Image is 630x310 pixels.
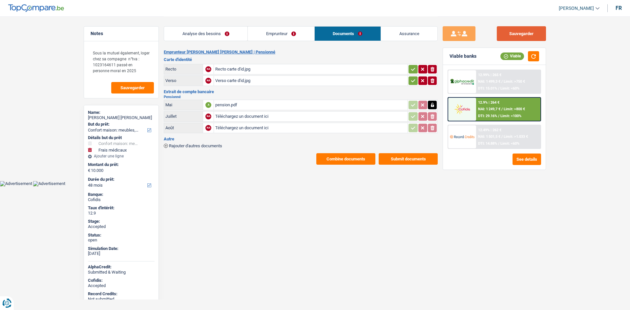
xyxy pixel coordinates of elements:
div: NA [205,114,211,119]
img: Advertisement [33,181,65,186]
div: Recto [165,67,201,72]
div: AlphaCredit: [88,264,155,270]
span: / [498,114,499,118]
div: Accepted [88,224,155,229]
div: Banque: [88,192,155,197]
span: / [498,141,499,146]
span: NAI: 1 249,7 € [478,107,500,111]
div: NA [205,125,211,131]
h3: Extrait de compte bancaire [164,90,438,94]
div: Not submitted [88,297,155,302]
div: Ajouter une ligne [88,154,155,158]
div: A [205,102,211,108]
a: Documents [315,27,381,41]
span: / [501,79,503,84]
div: Submitted & Waiting [88,270,155,275]
h3: Carte d'identité [164,57,438,62]
div: Accepted [88,283,155,288]
img: Record Credits [450,131,474,143]
div: 12.99% | 265 € [478,73,501,77]
div: fr [616,5,622,11]
span: Limit: <60% [500,86,519,91]
span: DTI: 14.88% [478,141,497,146]
span: DTI: 15.01% [478,86,497,91]
span: NAI: 1 501,5 € [478,134,500,139]
h5: Notes [91,31,152,36]
div: [DATE] [88,251,155,256]
button: Sauvegarder [497,26,546,41]
div: Verso [165,78,201,83]
span: Limit: >1.033 € [504,134,528,139]
div: open [88,238,155,243]
div: Taux d'intérêt: [88,205,155,211]
h2: Emprunteur [PERSON_NAME] [PERSON_NAME] | Pensionné [164,50,438,55]
img: TopCompare Logo [8,4,64,12]
span: Limit: >800 € [504,107,525,111]
div: Mai [165,102,201,107]
h2: Pensionné [164,95,438,99]
span: / [498,86,499,91]
div: Verso carte d'id.jpg [215,76,406,86]
button: See details [513,154,541,165]
div: NA [205,78,211,84]
span: Sauvegarder [120,86,145,90]
div: Record Credits: [88,291,155,297]
div: Status: [88,233,155,238]
div: [PERSON_NAME] [PERSON_NAME] [88,115,155,120]
span: € [88,168,90,173]
span: NAI: 1 499,3 € [478,79,500,84]
span: DTI: 29.16% [478,114,497,118]
div: 12.9 [88,211,155,216]
label: Durée du prêt: [88,177,153,182]
span: / [501,134,503,139]
button: Sauvegarder [111,82,154,93]
div: Simulation Date: [88,246,155,251]
div: Cofidis [88,197,155,202]
div: 12.49% | 262 € [478,128,501,132]
span: Limit: <60% [500,141,519,146]
button: Submit documents [379,153,438,165]
a: [PERSON_NAME] [554,3,599,14]
button: Rajouter d'autres documents [164,144,222,148]
div: Détails but du prêt [88,135,155,140]
img: Cofidis [450,103,474,115]
a: Analyse des besoins [164,27,247,41]
div: NA [205,66,211,72]
span: [PERSON_NAME] [559,6,594,11]
span: / [501,107,503,111]
a: Emprunteur [248,27,314,41]
div: Viable banks [450,53,476,59]
div: Viable [500,52,524,60]
label: Montant du prêt: [88,162,153,167]
div: Août [165,125,201,130]
div: Juillet [165,114,201,119]
div: Cofidis: [88,278,155,283]
div: 12.9% | 264 € [478,100,499,105]
h3: Autre [164,137,438,141]
div: Name: [88,110,155,115]
span: Rajouter d'autres documents [169,144,222,148]
div: pension.pdf [215,100,406,110]
img: AlphaCredit [450,78,474,86]
span: Limit: >750 € [504,79,525,84]
label: But du prêt: [88,122,153,127]
div: Recto carte d'id.jpg [215,64,406,74]
button: Combine documents [316,153,375,165]
div: Stage: [88,219,155,224]
a: Assurance [381,27,437,41]
span: Limit: <100% [500,114,521,118]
